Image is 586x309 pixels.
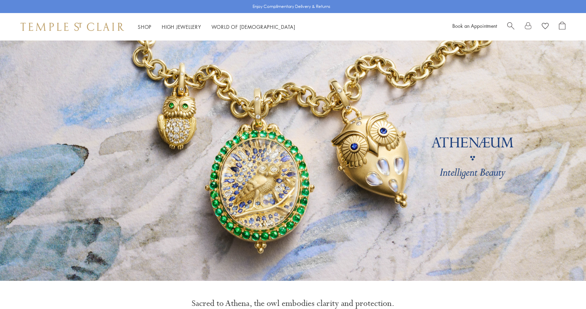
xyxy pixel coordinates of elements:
[559,22,565,32] a: Open Shopping Bag
[21,23,124,31] img: Temple St. Clair
[253,3,330,10] p: Enjoy Complimentary Delivery & Returns
[211,23,295,30] a: World of [DEMOGRAPHIC_DATA]World of [DEMOGRAPHIC_DATA]
[452,22,497,29] a: Book an Appointment
[542,22,549,32] a: View Wishlist
[138,23,295,31] nav: Main navigation
[138,23,151,30] a: ShopShop
[162,23,201,30] a: High JewelleryHigh Jewellery
[507,22,514,32] a: Search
